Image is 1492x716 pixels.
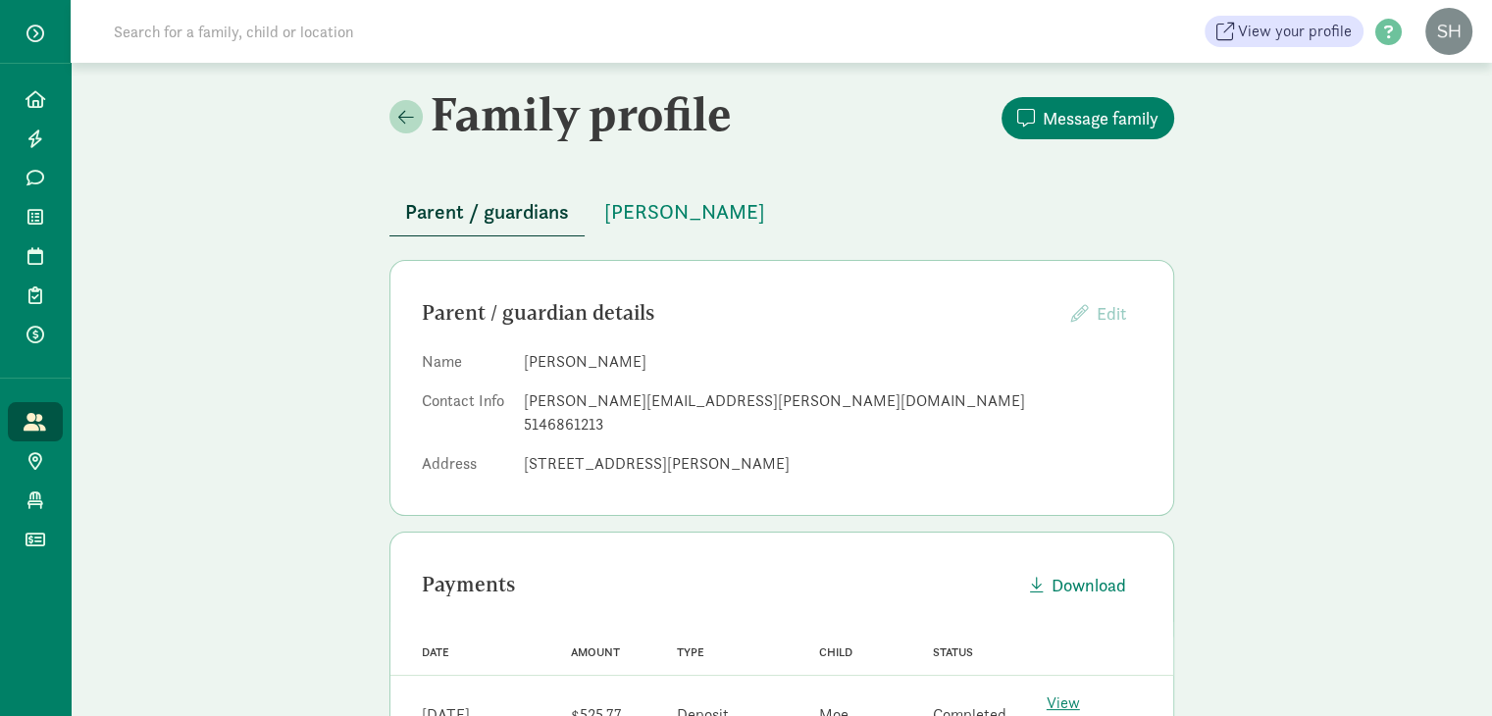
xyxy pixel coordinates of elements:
[1002,97,1174,139] button: Message family
[1097,302,1126,325] span: Edit
[677,645,704,659] span: Type
[422,297,1055,329] div: Parent / guardian details
[933,645,973,659] span: Status
[422,389,508,444] dt: Contact Info
[819,645,852,659] span: Child
[1394,622,1492,716] iframe: Chat Widget
[524,389,1142,413] div: [PERSON_NAME][EMAIL_ADDRESS][PERSON_NAME][DOMAIN_NAME]
[524,452,1142,476] dd: [STREET_ADDRESS][PERSON_NAME]
[422,350,508,382] dt: Name
[389,201,585,224] a: Parent / guardians
[422,569,1014,600] div: Payments
[1055,292,1142,334] button: Edit
[589,188,781,235] button: [PERSON_NAME]
[422,452,508,484] dt: Address
[1052,572,1126,598] span: Download
[422,645,449,659] span: Date
[389,188,585,236] button: Parent / guardians
[589,201,781,224] a: [PERSON_NAME]
[405,196,569,228] span: Parent / guardians
[1043,105,1158,131] span: Message family
[1205,16,1363,47] a: View your profile
[524,413,1142,436] div: 5146861213
[389,86,778,141] h2: Family profile
[1014,564,1142,606] button: Download
[571,645,620,659] span: Amount
[102,12,652,51] input: Search for a family, child or location
[604,196,765,228] span: [PERSON_NAME]
[524,350,1142,374] dd: [PERSON_NAME]
[1238,20,1352,43] span: View your profile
